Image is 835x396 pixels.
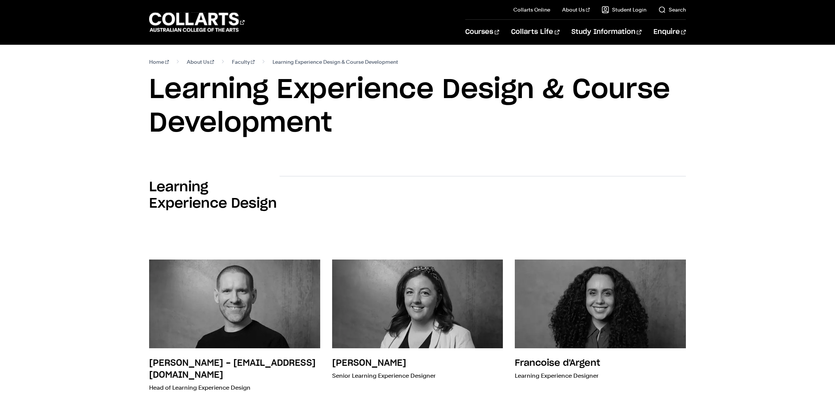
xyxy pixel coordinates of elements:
[332,359,406,368] h3: [PERSON_NAME]
[571,20,642,44] a: Study Information
[149,179,280,212] h2: Learning Experience Design
[653,20,686,44] a: Enquire
[149,383,320,393] p: Head of Learning Experience Design
[513,6,550,13] a: Collarts Online
[465,20,499,44] a: Courses
[232,57,255,67] a: Faculty
[149,57,169,67] a: Home
[149,73,686,140] h1: Learning Experience Design & Course Development
[515,371,600,381] p: Learning Experience Designer
[149,359,316,380] h3: [PERSON_NAME] - [EMAIL_ADDRESS][DOMAIN_NAME]
[562,6,590,13] a: About Us
[272,57,398,67] span: Learning Experience Design & Course Development
[515,359,600,368] h3: Francoise d'Argent
[149,12,245,33] div: Go to homepage
[602,6,646,13] a: Student Login
[658,6,686,13] a: Search
[187,57,214,67] a: About Us
[511,20,559,44] a: Collarts Life
[332,371,436,381] p: Senior Learning Experience Designer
